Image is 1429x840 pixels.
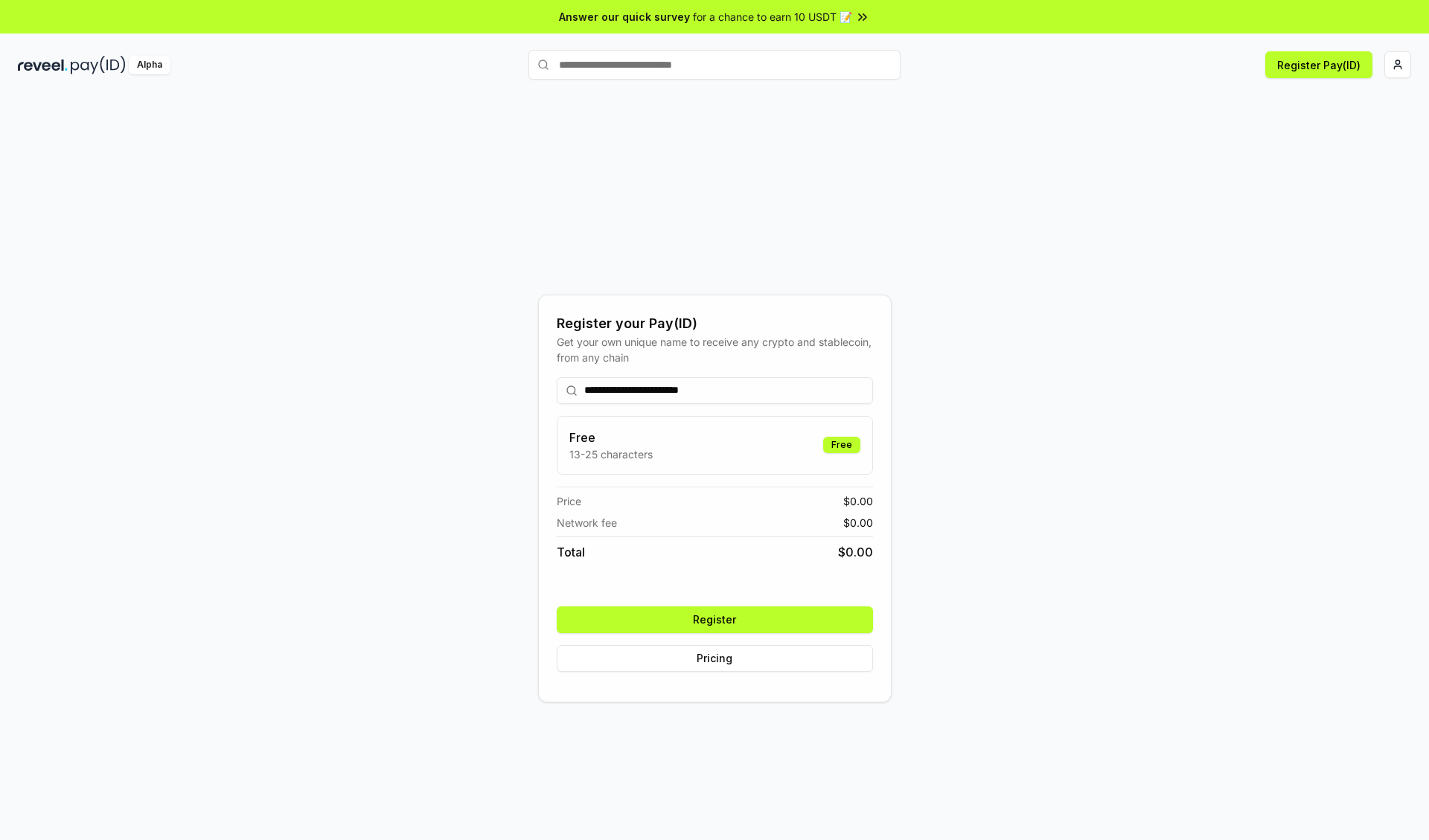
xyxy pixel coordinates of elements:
[557,645,873,672] button: Pricing
[569,446,653,462] p: 13-25 characters
[18,56,68,74] img: reveel_dark
[838,543,873,561] span: $ 0.00
[823,437,860,453] div: Free
[71,56,126,74] img: pay_id
[843,493,873,509] span: $ 0.00
[1265,51,1372,78] button: Register Pay(ID)
[693,9,852,25] span: for a chance to earn 10 USDT 📝
[569,429,653,446] h3: Free
[557,515,617,530] span: Network fee
[557,543,585,561] span: Total
[557,606,873,633] button: Register
[129,56,170,74] div: Alpha
[557,313,873,334] div: Register your Pay(ID)
[843,515,873,530] span: $ 0.00
[559,9,690,25] span: Answer our quick survey
[557,334,873,365] div: Get your own unique name to receive any crypto and stablecoin, from any chain
[557,493,581,509] span: Price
